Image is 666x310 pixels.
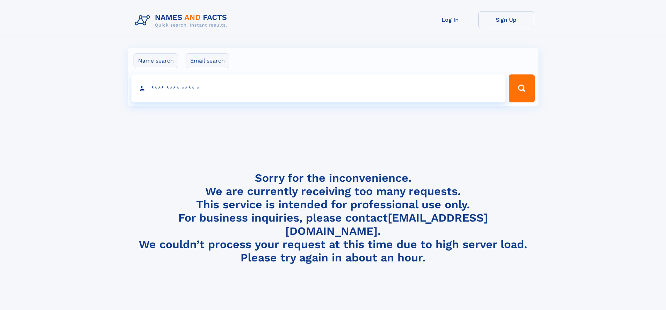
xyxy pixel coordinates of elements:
[422,11,478,28] a: Log In
[132,171,534,265] h4: Sorry for the inconvenience. We are currently receiving too many requests. This service is intend...
[285,211,488,238] a: [EMAIL_ADDRESS][DOMAIN_NAME]
[186,53,229,68] label: Email search
[478,11,534,28] a: Sign Up
[131,74,506,102] input: search input
[509,74,535,102] button: Search Button
[132,11,233,30] img: Logo Names and Facts
[134,53,178,68] label: Name search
